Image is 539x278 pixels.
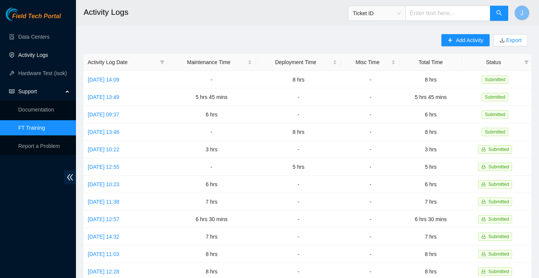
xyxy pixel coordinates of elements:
td: - [341,193,400,210]
th: Total Time [400,54,462,71]
td: 7 hrs [400,228,462,245]
span: Activity Log Date [88,58,157,66]
td: 5 hrs 45 mins [167,88,256,106]
span: download [499,38,505,44]
td: - [341,141,400,158]
a: [DATE] 11:38 [88,199,119,205]
td: - [167,158,256,176]
td: 8 hrs [167,245,256,263]
a: [DATE] 09:37 [88,112,119,118]
td: - [341,210,400,228]
td: 6 hrs [400,106,462,123]
td: - [256,210,341,228]
td: - [256,106,341,123]
td: 8 hrs [256,71,341,88]
a: Activity Logs [18,52,48,58]
span: J [520,8,523,18]
td: 6 hrs [400,176,462,193]
td: - [256,176,341,193]
td: 6 hrs [167,176,256,193]
span: lock [481,147,486,152]
td: - [256,245,341,263]
span: Field Tech Portal [12,13,61,20]
span: lock [481,234,486,239]
td: - [256,228,341,245]
span: Submitted [488,199,509,204]
span: Submitted [488,251,509,257]
td: 8 hrs [256,123,341,141]
button: downloadExport [493,34,528,46]
span: filter [524,60,529,64]
td: 5 hrs 45 mins [400,88,462,106]
span: Submitted [482,93,508,101]
td: - [256,141,341,158]
td: 6 hrs 30 mins [400,210,462,228]
a: Data Centers [18,34,49,40]
td: 8 hrs [400,71,462,88]
span: filter [523,57,530,68]
span: double-left [64,170,76,184]
span: lock [481,217,486,221]
a: [DATE] 10:22 [88,146,119,152]
td: 7 hrs [400,193,462,210]
span: Support [18,84,63,99]
span: Submitted [488,234,509,239]
span: Status [466,58,521,66]
a: [DATE] 12:28 [88,269,119,275]
a: Documentation [18,107,54,113]
td: - [341,158,400,176]
a: [DATE] 13:49 [88,94,119,100]
td: - [341,106,400,123]
img: Akamai Technologies [6,8,38,21]
span: Submitted [488,217,509,222]
td: 5 hrs [256,158,341,176]
button: plusAdd Activity [441,34,489,46]
td: 8 hrs [400,245,462,263]
span: Submitted [488,164,509,170]
td: - [341,123,400,141]
a: Export [505,37,522,43]
span: search [496,10,502,17]
span: lock [481,252,486,256]
td: 7 hrs [167,193,256,210]
td: 5 hrs [400,158,462,176]
a: [DATE] 10:23 [88,181,119,187]
a: [DATE] 12:55 [88,164,119,170]
span: lock [481,165,486,169]
td: - [256,88,341,106]
td: - [341,245,400,263]
td: - [341,176,400,193]
td: - [341,228,400,245]
td: - [256,193,341,210]
span: lock [481,199,486,204]
td: 7 hrs [167,228,256,245]
span: filter [158,57,166,68]
span: Submitted [488,147,509,152]
button: J [514,5,530,20]
td: 8 hrs [400,123,462,141]
span: Submitted [482,110,508,119]
span: filter [160,60,164,64]
input: Enter text here... [405,6,490,21]
span: Submitted [482,128,508,136]
span: lock [481,269,486,274]
span: plus [447,38,453,44]
p: Report a Problem [18,138,70,154]
a: [DATE] 12:57 [88,216,119,222]
td: 6 hrs 30 mins [167,210,256,228]
td: 3 hrs [400,141,462,158]
span: Submitted [488,182,509,187]
span: Ticket ID [353,8,401,19]
a: [DATE] 14:09 [88,77,119,83]
span: Submitted [488,269,509,274]
span: Submitted [482,75,508,84]
span: lock [481,182,486,187]
td: - [341,71,400,88]
a: [DATE] 13:48 [88,129,119,135]
a: [DATE] 11:03 [88,251,119,257]
span: Add Activity [456,36,483,44]
td: - [167,123,256,141]
span: read [9,89,14,94]
td: 3 hrs [167,141,256,158]
td: - [341,88,400,106]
